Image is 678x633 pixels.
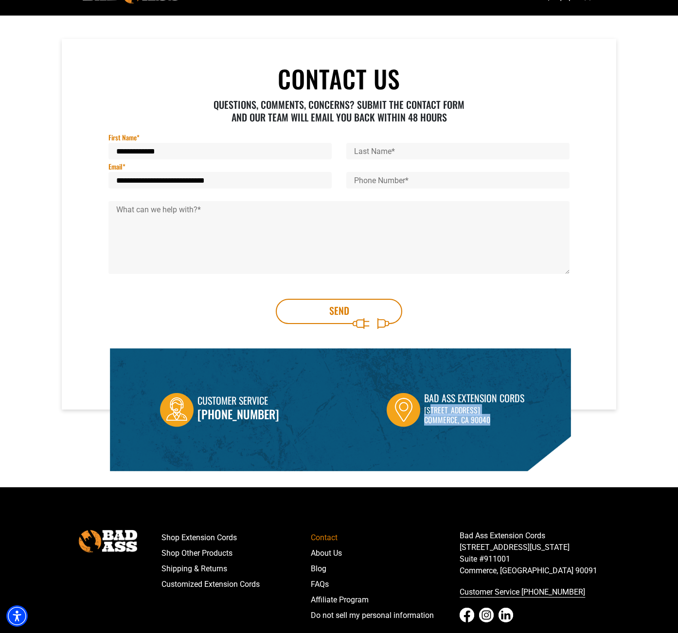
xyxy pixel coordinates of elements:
[197,405,279,423] a: call 833-674-1699
[197,393,279,409] div: Customer Service
[311,561,460,577] a: Blog
[160,393,194,427] img: Customer Service
[311,592,460,608] a: Affiliate Program
[108,66,570,90] h1: CONTACT US
[311,546,460,561] a: About Us
[424,405,524,425] p: [STREET_ADDRESS] Commerce, CA 90040
[207,98,472,123] p: QUESTIONS, COMMENTS, CONCERNS? SUBMIT THE CONTACT FORM AND OUR TEAM WILL EMAIL YOU BACK WITHIN 48...
[311,608,460,623] a: Do not sell my personal information
[499,608,513,622] a: LinkedIn - open in a new tab
[161,546,311,561] a: Shop Other Products
[79,530,137,552] img: Bad Ass Extension Cords
[460,584,609,600] a: call 833-674-1699
[311,530,460,546] a: Contact
[311,577,460,592] a: FAQs
[479,608,494,622] a: Instagram - open in a new tab
[6,605,28,627] div: Accessibility Menu
[161,530,311,546] a: Shop Extension Cords
[460,608,474,622] a: Facebook - open in a new tab
[276,299,402,324] button: Send
[161,561,311,577] a: Shipping & Returns
[460,530,609,577] p: Bad Ass Extension Cords [STREET_ADDRESS][US_STATE] Suite #911001 Commerce, [GEOGRAPHIC_DATA] 90091
[424,391,524,405] div: Bad Ass Extension Cords
[387,393,420,427] img: Bad Ass Extension Cords
[161,577,311,592] a: Customized Extension Cords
